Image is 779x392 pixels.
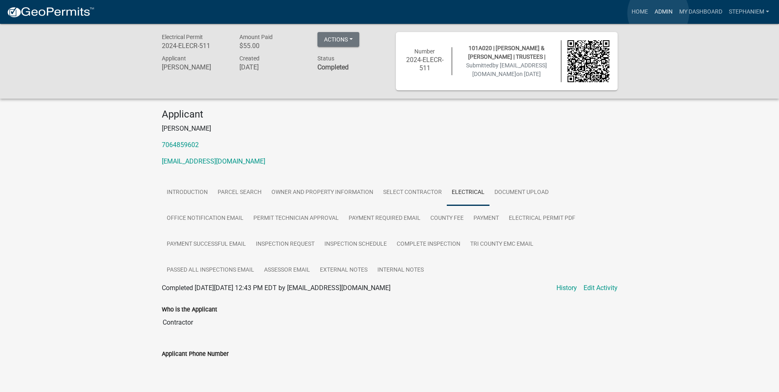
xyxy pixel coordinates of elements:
[162,351,229,357] label: Applicant Phone Number
[239,34,273,40] span: Amount Paid
[239,42,305,50] h6: $55.00
[465,231,538,258] a: Tri County EMC email
[251,231,319,258] a: Inspection Request
[162,63,227,71] h6: [PERSON_NAME]
[162,55,186,62] span: Applicant
[162,108,618,120] h4: Applicant
[378,180,447,206] a: Select contractor
[317,63,349,71] strong: Completed
[317,55,334,62] span: Status
[162,284,391,292] span: Completed [DATE][DATE] 12:43 PM EDT by [EMAIL_ADDRESS][DOMAIN_NAME]
[259,257,315,284] a: Assessor Email
[425,205,469,232] a: County Fee
[392,231,465,258] a: Complete Inspection
[319,231,392,258] a: Inspection Schedule
[317,32,359,47] button: Actions
[468,45,545,60] span: 101A020 | [PERSON_NAME] & [PERSON_NAME] | TRUSTEES |
[248,205,344,232] a: Permit Technician Approval
[162,42,227,50] h6: 2024-ELECR-511
[162,141,199,149] a: 7064859602
[447,180,489,206] a: Electrical
[239,55,260,62] span: Created
[726,4,772,20] a: StephanieM
[628,4,651,20] a: Home
[676,4,726,20] a: My Dashboard
[162,34,203,40] span: Electrical Permit
[344,205,425,232] a: Payment Required Email
[162,307,217,313] label: Who is the Applicant
[162,124,618,134] p: [PERSON_NAME]
[584,283,618,293] a: Edit Activity
[651,4,676,20] a: Admin
[162,257,259,284] a: Passed All Inspections Email
[568,40,609,82] img: QR code
[162,231,251,258] a: Payment Successful Email
[162,205,248,232] a: Office Notification Email
[466,62,547,77] span: Submitted on [DATE]
[162,157,265,165] a: [EMAIL_ADDRESS][DOMAIN_NAME]
[315,257,372,284] a: External Notes
[504,205,580,232] a: Electrical Permit PDF
[414,48,435,55] span: Number
[213,180,267,206] a: Parcel search
[489,180,554,206] a: Document Upload
[162,180,213,206] a: Introduction
[372,257,429,284] a: Internal Notes
[404,56,446,71] h6: 2024-ELECR-511
[472,62,547,77] span: by [EMAIL_ADDRESS][DOMAIN_NAME]
[469,205,504,232] a: Payment
[556,283,577,293] a: History
[239,63,305,71] h6: [DATE]
[267,180,378,206] a: Owner and Property Information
